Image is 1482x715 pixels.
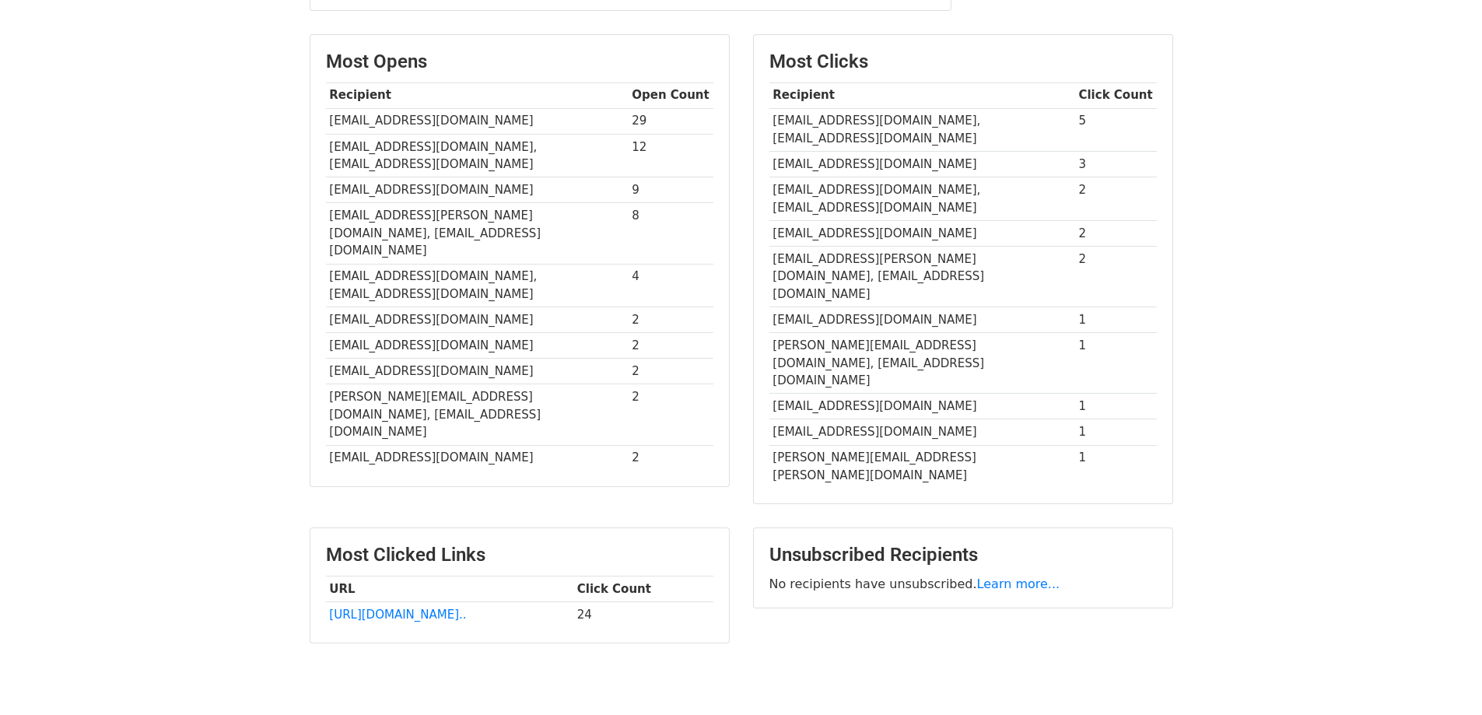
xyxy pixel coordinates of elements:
[629,445,713,471] td: 2
[1075,220,1157,246] td: 2
[629,359,713,384] td: 2
[1075,108,1157,152] td: 5
[326,307,629,333] td: [EMAIL_ADDRESS][DOMAIN_NAME]
[769,419,1075,445] td: [EMAIL_ADDRESS][DOMAIN_NAME]
[326,108,629,134] td: [EMAIL_ADDRESS][DOMAIN_NAME]
[629,264,713,307] td: 4
[326,359,629,384] td: [EMAIL_ADDRESS][DOMAIN_NAME]
[769,445,1075,488] td: [PERSON_NAME][EMAIL_ADDRESS][PERSON_NAME][DOMAIN_NAME]
[1404,640,1482,715] iframe: Chat Widget
[326,203,629,264] td: [EMAIL_ADDRESS][PERSON_NAME][DOMAIN_NAME], [EMAIL_ADDRESS][DOMAIN_NAME]
[1075,177,1157,221] td: 2
[1075,333,1157,394] td: 1
[326,82,629,108] th: Recipient
[329,608,466,622] a: [URL][DOMAIN_NAME]..
[629,203,713,264] td: 8
[769,177,1075,221] td: [EMAIL_ADDRESS][DOMAIN_NAME], [EMAIL_ADDRESS][DOMAIN_NAME]
[769,544,1157,566] h3: Unsubscribed Recipients
[1075,82,1157,108] th: Click Count
[326,576,573,601] th: URL
[573,576,713,601] th: Click Count
[1075,152,1157,177] td: 3
[1075,307,1157,333] td: 1
[573,601,713,627] td: 24
[769,108,1075,152] td: [EMAIL_ADDRESS][DOMAIN_NAME], [EMAIL_ADDRESS][DOMAIN_NAME]
[1075,394,1157,419] td: 1
[769,247,1075,307] td: [EMAIL_ADDRESS][PERSON_NAME][DOMAIN_NAME], [EMAIL_ADDRESS][DOMAIN_NAME]
[326,333,629,359] td: [EMAIL_ADDRESS][DOMAIN_NAME]
[629,108,713,134] td: 29
[769,220,1075,246] td: [EMAIL_ADDRESS][DOMAIN_NAME]
[629,82,713,108] th: Open Count
[769,394,1075,419] td: [EMAIL_ADDRESS][DOMAIN_NAME]
[629,333,713,359] td: 2
[326,445,629,471] td: [EMAIL_ADDRESS][DOMAIN_NAME]
[769,576,1157,592] p: No recipients have unsubscribed.
[326,264,629,307] td: [EMAIL_ADDRESS][DOMAIN_NAME], [EMAIL_ADDRESS][DOMAIN_NAME]
[1404,640,1482,715] div: Widget de chat
[326,544,713,566] h3: Most Clicked Links
[629,384,713,445] td: 2
[1075,419,1157,445] td: 1
[326,177,629,203] td: [EMAIL_ADDRESS][DOMAIN_NAME]
[326,134,629,177] td: [EMAIL_ADDRESS][DOMAIN_NAME], [EMAIL_ADDRESS][DOMAIN_NAME]
[977,577,1060,591] a: Learn more...
[769,307,1075,333] td: [EMAIL_ADDRESS][DOMAIN_NAME]
[629,307,713,333] td: 2
[769,82,1075,108] th: Recipient
[1075,247,1157,307] td: 2
[326,384,629,445] td: [PERSON_NAME][EMAIL_ADDRESS][DOMAIN_NAME], [EMAIL_ADDRESS][DOMAIN_NAME]
[1075,445,1157,488] td: 1
[629,134,713,177] td: 12
[629,177,713,203] td: 9
[769,51,1157,73] h3: Most Clicks
[326,51,713,73] h3: Most Opens
[769,152,1075,177] td: [EMAIL_ADDRESS][DOMAIN_NAME]
[769,333,1075,394] td: [PERSON_NAME][EMAIL_ADDRESS][DOMAIN_NAME], [EMAIL_ADDRESS][DOMAIN_NAME]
